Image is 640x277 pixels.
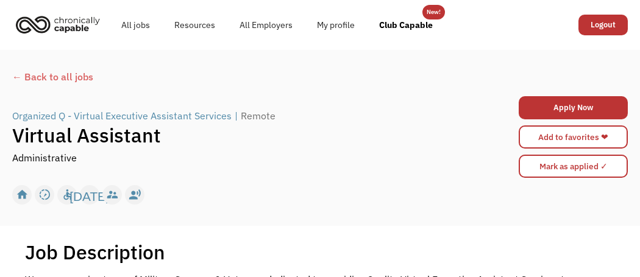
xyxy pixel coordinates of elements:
[38,186,51,204] div: slow_motion_video
[61,186,74,204] div: accessible
[227,5,305,44] a: All Employers
[12,11,109,38] a: home
[427,5,441,19] div: New!
[25,240,165,264] h1: Job Description
[235,108,238,123] div: |
[69,186,109,204] div: [DATE]
[12,108,232,123] div: Organized Q - Virtual Executive Assistant Services
[109,5,162,44] a: All jobs
[12,150,77,165] div: Administrative
[162,5,227,44] a: Resources
[106,186,119,204] div: supervisor_account
[519,155,628,178] input: Mark as applied ✓
[12,123,474,147] h1: Virtual Assistant
[241,108,276,123] div: Remote
[519,96,628,119] a: Apply Now
[367,5,445,44] a: Club Capable
[129,186,141,204] div: record_voice_over
[519,152,628,181] form: Mark as applied form
[12,11,104,38] img: Chronically Capable logo
[305,5,367,44] a: My profile
[12,69,628,84] a: ← Back to all jobs
[16,186,29,204] div: home
[578,15,628,35] a: Logout
[519,125,628,149] a: Add to favorites ❤
[12,108,279,123] a: Organized Q - Virtual Executive Assistant Services|Remote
